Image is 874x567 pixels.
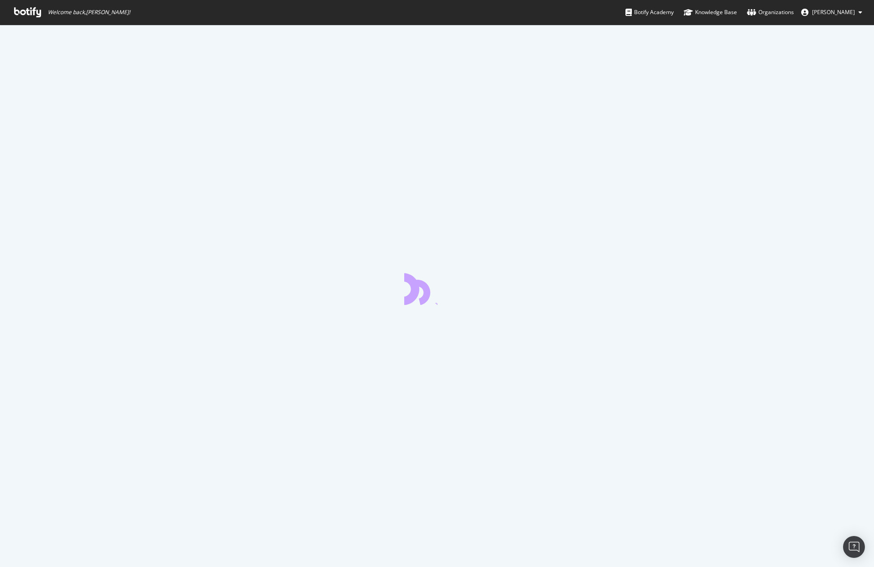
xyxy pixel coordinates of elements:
[48,9,130,16] span: Welcome back, [PERSON_NAME] !
[625,8,674,17] div: Botify Academy
[794,5,869,20] button: [PERSON_NAME]
[812,8,855,16] span: Brandon Shallenberger
[747,8,794,17] div: Organizations
[843,536,865,558] div: Open Intercom Messenger
[684,8,737,17] div: Knowledge Base
[404,272,470,305] div: animation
